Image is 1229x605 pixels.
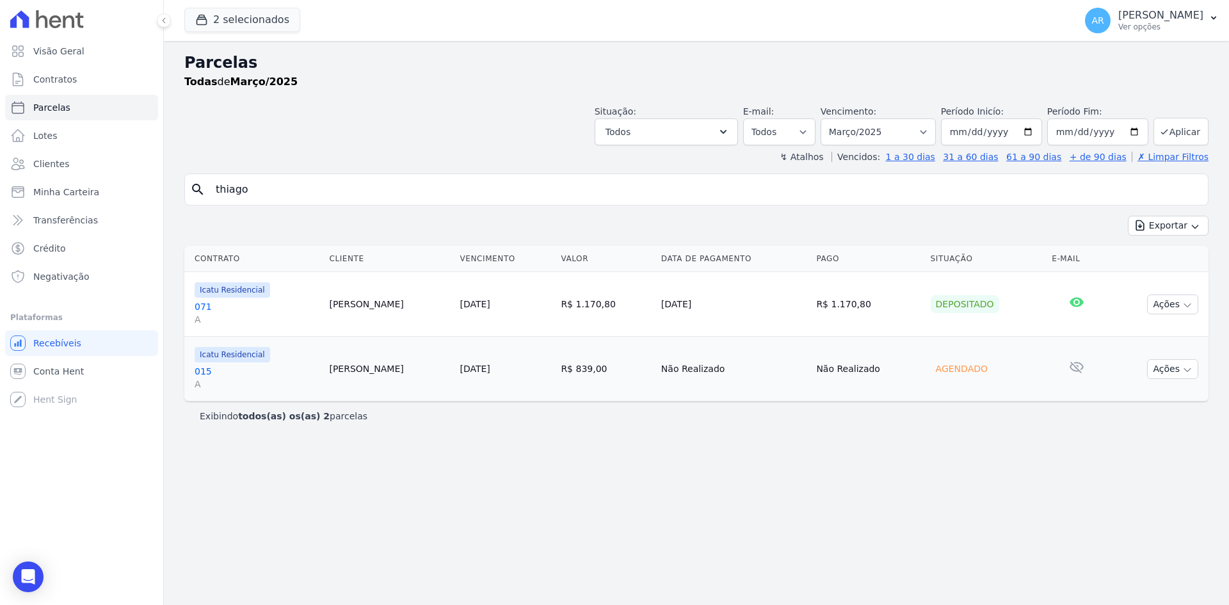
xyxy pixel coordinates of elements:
[195,365,319,391] a: 015A
[324,272,454,337] td: [PERSON_NAME]
[184,76,218,88] strong: Todas
[184,74,298,90] p: de
[1075,3,1229,38] button: AR [PERSON_NAME] Ver opções
[33,101,70,114] span: Parcelas
[556,337,655,401] td: R$ 839,00
[33,129,58,142] span: Lotes
[324,337,454,401] td: [PERSON_NAME]
[184,246,324,272] th: Contrato
[656,246,812,272] th: Data de Pagamento
[5,95,158,120] a: Parcelas
[595,106,636,117] label: Situação:
[5,151,158,177] a: Clientes
[5,330,158,356] a: Recebíveis
[1047,246,1106,272] th: E-mail
[33,45,84,58] span: Visão Geral
[556,246,655,272] th: Valor
[1047,105,1148,118] label: Período Fim:
[811,272,925,337] td: R$ 1.170,80
[5,236,158,261] a: Crédito
[811,337,925,401] td: Não Realizado
[184,51,1209,74] h2: Parcelas
[5,179,158,205] a: Minha Carteira
[1153,118,1209,145] button: Aplicar
[1132,152,1209,162] a: ✗ Limpar Filtros
[33,157,69,170] span: Clientes
[5,359,158,384] a: Conta Hent
[190,182,205,197] i: search
[184,8,300,32] button: 2 selecionados
[33,73,77,86] span: Contratos
[656,337,812,401] td: Não Realizado
[33,365,84,378] span: Conta Hent
[5,207,158,233] a: Transferências
[556,272,655,337] td: R$ 1.170,80
[811,246,925,272] th: Pago
[821,106,876,117] label: Vencimento:
[943,152,998,162] a: 31 a 60 dias
[5,264,158,289] a: Negativação
[780,152,823,162] label: ↯ Atalhos
[595,118,738,145] button: Todos
[656,272,812,337] td: [DATE]
[13,561,44,592] div: Open Intercom Messenger
[33,270,90,283] span: Negativação
[460,364,490,374] a: [DATE]
[324,246,454,272] th: Cliente
[195,300,319,326] a: 071A
[454,246,556,272] th: Vencimento
[460,299,490,309] a: [DATE]
[230,76,298,88] strong: Março/2025
[1070,152,1127,162] a: + de 90 dias
[195,347,270,362] span: Icatu Residencial
[606,124,631,140] span: Todos
[1147,359,1198,379] button: Ações
[1128,216,1209,236] button: Exportar
[743,106,775,117] label: E-mail:
[1147,294,1198,314] button: Ações
[33,337,81,350] span: Recebíveis
[208,177,1203,202] input: Buscar por nome do lote ou do cliente
[886,152,935,162] a: 1 a 30 dias
[931,295,999,313] div: Depositado
[941,106,1004,117] label: Período Inicío:
[195,378,319,391] span: A
[33,242,66,255] span: Crédito
[931,360,993,378] div: Agendado
[926,246,1047,272] th: Situação
[33,186,99,198] span: Minha Carteira
[238,411,330,421] b: todos(as) os(as) 2
[10,310,153,325] div: Plataformas
[5,67,158,92] a: Contratos
[195,282,270,298] span: Icatu Residencial
[1091,16,1104,25] span: AR
[831,152,880,162] label: Vencidos:
[195,313,319,326] span: A
[5,123,158,149] a: Lotes
[200,410,367,423] p: Exibindo parcelas
[1118,9,1203,22] p: [PERSON_NAME]
[1006,152,1061,162] a: 61 a 90 dias
[1118,22,1203,32] p: Ver opções
[5,38,158,64] a: Visão Geral
[33,214,98,227] span: Transferências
